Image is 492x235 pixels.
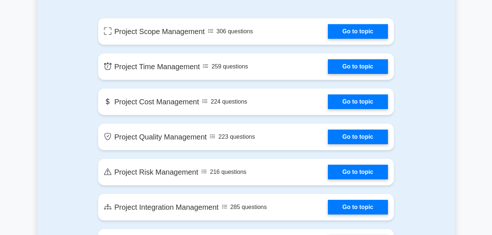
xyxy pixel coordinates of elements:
[328,130,388,144] a: Go to topic
[328,24,388,39] a: Go to topic
[328,94,388,109] a: Go to topic
[328,165,388,179] a: Go to topic
[328,200,388,215] a: Go to topic
[328,59,388,74] a: Go to topic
